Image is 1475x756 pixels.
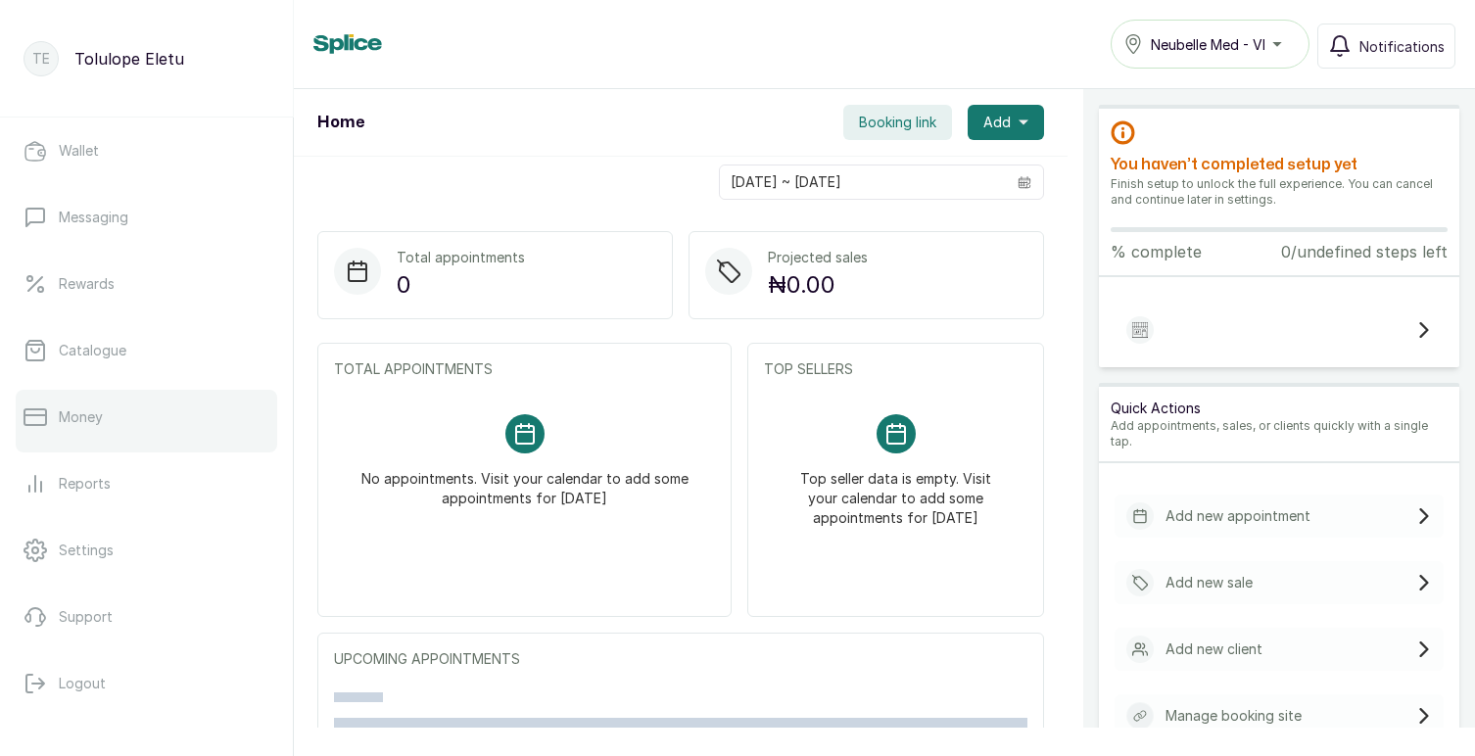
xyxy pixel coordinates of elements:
[16,123,277,178] a: Wallet
[59,274,115,294] p: Rewards
[59,607,113,627] p: Support
[397,267,525,303] p: 0
[1281,240,1448,263] p: 0/undefined steps left
[1111,20,1309,69] button: Neubelle Med - VI
[859,113,936,132] span: Booking link
[1166,706,1302,726] p: Manage booking site
[1359,36,1445,57] span: Notifications
[768,248,868,267] p: Projected sales
[16,257,277,311] a: Rewards
[16,523,277,578] a: Settings
[59,407,103,427] p: Money
[16,390,277,445] a: Money
[1111,399,1448,418] p: Quick Actions
[1166,506,1310,526] p: Add new appointment
[32,49,50,69] p: TE
[1018,175,1031,189] svg: calendar
[1166,573,1253,592] p: Add new sale
[16,590,277,644] a: Support
[16,456,277,511] a: Reports
[843,105,952,140] button: Booking link
[968,105,1044,140] button: Add
[1111,153,1448,176] h2: You haven’t completed setup yet
[768,267,868,303] p: ₦0.00
[397,248,525,267] p: Total appointments
[59,141,99,161] p: Wallet
[59,474,111,494] p: Reports
[357,453,691,508] p: No appointments. Visit your calendar to add some appointments for [DATE]
[787,453,1004,528] p: Top seller data is empty. Visit your calendar to add some appointments for [DATE]
[1111,240,1202,263] p: % complete
[764,359,1027,379] p: TOP SELLERS
[16,323,277,378] a: Catalogue
[334,359,715,379] p: TOTAL APPOINTMENTS
[1111,418,1448,449] p: Add appointments, sales, or clients quickly with a single tap.
[16,656,277,711] button: Logout
[334,649,1027,669] p: UPCOMING APPOINTMENTS
[317,111,364,134] h1: Home
[720,165,1006,199] input: Select date
[74,47,184,71] p: Tolulope Eletu
[1166,639,1262,659] p: Add new client
[983,113,1011,132] span: Add
[1111,176,1448,208] p: Finish setup to unlock the full experience. You can cancel and continue later in settings.
[59,541,114,560] p: Settings
[1317,24,1455,69] button: Notifications
[59,208,128,227] p: Messaging
[59,674,106,693] p: Logout
[1151,34,1265,55] span: Neubelle Med - VI
[59,341,126,360] p: Catalogue
[16,190,277,245] a: Messaging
